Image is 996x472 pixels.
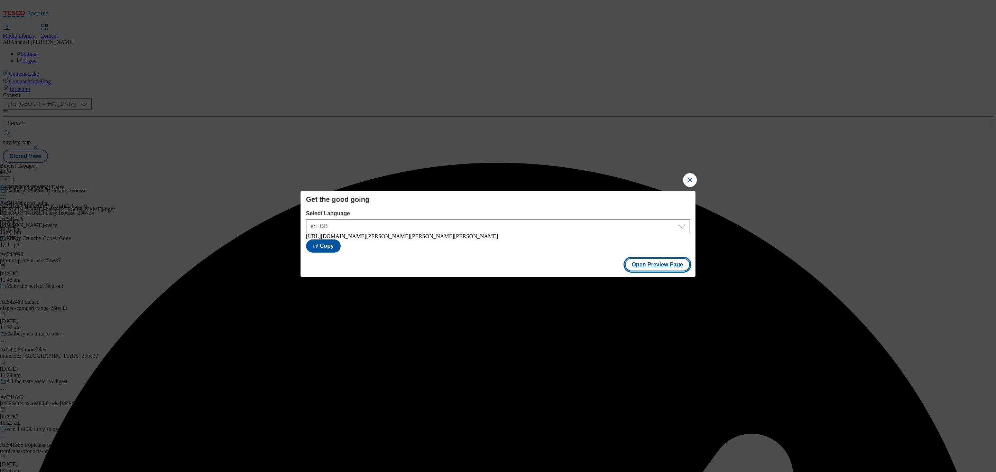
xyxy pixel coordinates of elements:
label: Select Language [306,210,690,217]
button: Copy [306,239,341,253]
button: Close Modal [683,173,697,187]
div: Modal [301,191,695,277]
h4: Get the good going [306,195,690,204]
div: [URL][DOMAIN_NAME][PERSON_NAME][PERSON_NAME][PERSON_NAME] [306,233,690,239]
button: Open Preview Page [625,258,690,271]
